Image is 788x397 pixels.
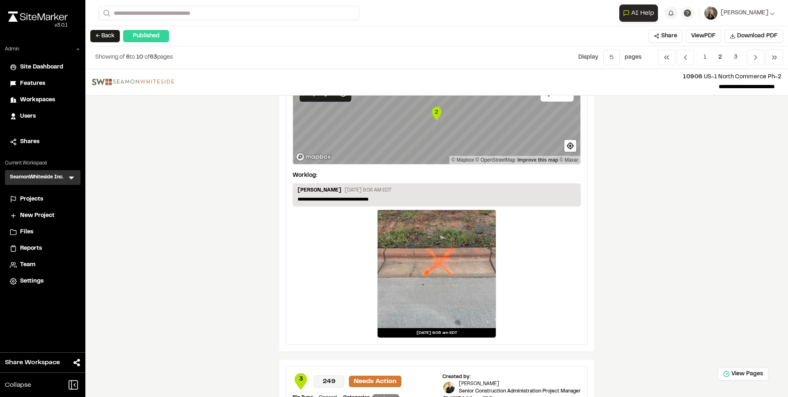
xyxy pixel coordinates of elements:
span: Download PDF [737,32,778,41]
a: Team [10,260,76,269]
button: ← Back [90,30,120,42]
h3: SeamonWhiteside Inc. [10,173,64,182]
nav: Navigation [658,50,783,65]
span: Showing of [95,55,126,60]
span: Settings [20,277,44,286]
a: Map feedback [518,157,558,163]
button: Search [98,7,113,20]
p: Worklog: [293,171,317,180]
span: Share Workspace [5,358,60,367]
canvas: Map [293,80,580,164]
span: Files [20,228,33,237]
img: rebrand.png [8,11,68,22]
a: Projects [10,195,76,204]
button: 5 [603,50,620,65]
p: Display [578,53,598,62]
a: Users [10,112,76,121]
p: Senior Construction Administration Project Manager [459,388,581,395]
img: file [92,79,174,85]
div: Open AI Assistant [619,5,661,22]
span: Workspaces [20,96,55,105]
button: Download PDF [724,30,783,43]
p: page s [625,53,641,62]
p: [PERSON_NAME] [459,381,581,388]
span: Collapse [5,380,31,390]
span: 1 [697,50,712,65]
span: Features [20,79,45,88]
a: Maxar [559,157,578,163]
span: 6 [126,55,130,60]
button: [PERSON_NAME] [704,7,775,20]
span: Shares [20,137,39,146]
div: Published [123,30,169,42]
p: Admin [5,46,19,53]
a: OpenStreetMap [476,157,515,163]
button: Find my location [564,140,576,152]
span: 63 [150,55,157,60]
span: 2 [712,50,728,65]
img: User [704,7,717,20]
a: Site Dashboard [10,63,76,72]
span: 3 [728,50,744,65]
a: Mapbox logo [295,152,332,162]
a: Mapbox [451,157,474,163]
button: View Pages [718,367,768,381]
p: Needs Action [349,376,401,387]
a: [DATE] 9:05 am EDT [377,210,496,338]
div: [DATE] 9:05 am EDT [378,328,496,338]
p: US-1 North Commerce Ph-2 [181,73,781,82]
button: ViewPDF [686,30,721,43]
button: Share [648,30,683,43]
text: 2 [435,109,438,115]
a: Files [10,228,76,237]
span: 10906 [683,75,702,80]
span: AI Help [631,8,654,18]
span: Team [20,260,35,269]
a: Reports [10,244,76,253]
span: 10 [136,55,143,60]
a: Features [10,79,76,88]
span: Site Dashboard [20,63,63,72]
span: 3 [293,375,309,384]
p: to of pages [95,53,173,62]
p: [DATE] 9:06 AM EDT [345,187,392,194]
a: Shares [10,137,76,146]
a: Workspaces [10,96,76,105]
span: [PERSON_NAME] [721,9,768,18]
p: [PERSON_NAME] [298,187,341,196]
a: New Project [10,211,76,220]
div: Oh geez...please don't... [8,22,68,29]
p: 249 [314,375,344,388]
span: New Project [20,211,55,220]
span: Projects [20,195,43,204]
button: Open AI Assistant [619,5,658,22]
a: Settings [10,277,76,286]
span: Reports [20,244,42,253]
div: Created by: [442,373,581,381]
p: Current Workspace [5,160,80,167]
div: Map marker [431,105,443,122]
span: Users [20,112,36,121]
